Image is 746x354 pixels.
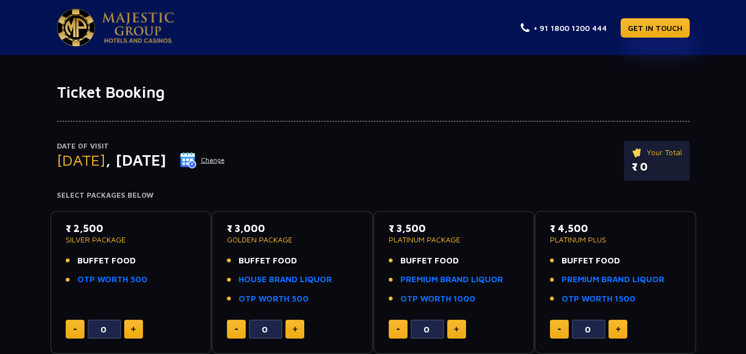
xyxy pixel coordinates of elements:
img: plus [616,326,621,332]
img: Majestic Pride [102,12,174,43]
p: Date of Visit [57,141,225,152]
p: ₹ 2,500 [66,221,197,236]
img: plus [293,326,298,332]
img: Majestic Pride [57,9,95,46]
h1: Ticket Booking [57,83,690,102]
span: BUFFET FOOD [77,255,136,267]
img: minus [235,329,238,330]
a: HOUSE BRAND LIQUOR [239,273,332,286]
button: Change [179,151,225,169]
h4: Select Packages Below [57,191,690,200]
a: OTP WORTH 1500 [562,293,636,305]
span: BUFFET FOOD [239,255,297,267]
a: OTP WORTH 1000 [400,293,475,305]
p: PLATINUM PLUS [550,236,681,244]
img: minus [73,329,77,330]
img: minus [396,329,400,330]
a: GET IN TOUCH [621,18,690,38]
img: ticket [632,146,643,158]
span: , [DATE] [105,151,166,169]
p: ₹ 0 [632,158,682,175]
a: OTP WORTH 500 [77,273,147,286]
a: PREMIUM BRAND LIQUOR [562,273,664,286]
p: Your Total [632,146,682,158]
span: BUFFET FOOD [562,255,620,267]
img: plus [454,326,459,332]
span: [DATE] [57,151,105,169]
p: ₹ 3,000 [227,221,358,236]
img: minus [558,329,561,330]
a: OTP WORTH 500 [239,293,309,305]
img: plus [131,326,136,332]
p: ₹ 3,500 [389,221,520,236]
p: PLATINUM PACKAGE [389,236,520,244]
a: PREMIUM BRAND LIQUOR [400,273,503,286]
span: BUFFET FOOD [400,255,459,267]
p: ₹ 4,500 [550,221,681,236]
a: + 91 1800 1200 444 [521,22,607,34]
p: GOLDEN PACKAGE [227,236,358,244]
p: SILVER PACKAGE [66,236,197,244]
